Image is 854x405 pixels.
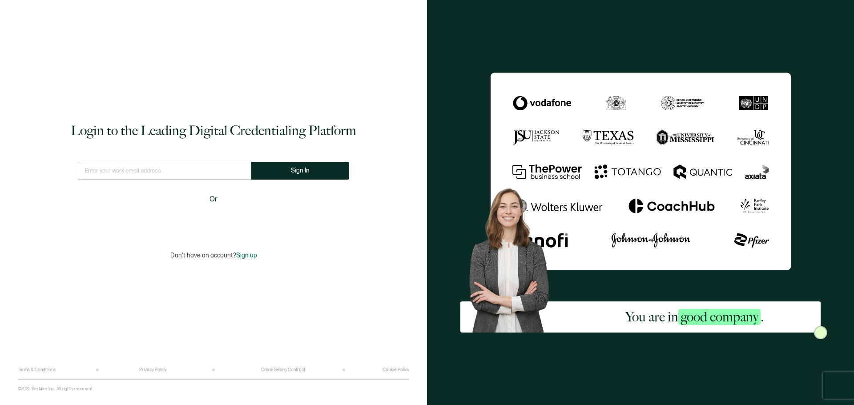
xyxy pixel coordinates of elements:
img: Sertifier Login - You are in <span class="strong-h">good company</span>. [491,72,791,270]
p: ©2025 Sertifier Inc.. All rights reserved. [18,386,93,392]
span: good company [678,309,761,325]
a: Cookie Policy [383,367,409,373]
iframe: Sign in with Google Button [158,211,269,230]
span: Or [209,194,218,205]
a: Online Selling Contract [261,367,305,373]
input: Enter your work email address [78,162,251,180]
span: Sign In [291,167,310,174]
h2: You are in . [625,308,764,326]
a: Privacy Policy [139,367,166,373]
iframe: Chat Widget [810,362,854,405]
span: Sign up [236,252,257,259]
a: Terms & Conditions [18,367,56,373]
button: Sign In [251,162,349,180]
p: Don't have an account? [170,252,257,259]
h1: Login to the Leading Digital Credentialing Platform [71,122,356,140]
img: Sertifier Login [814,326,827,339]
img: Sertifier Login - You are in <span class="strong-h">good company</span>. Hero [460,181,568,333]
